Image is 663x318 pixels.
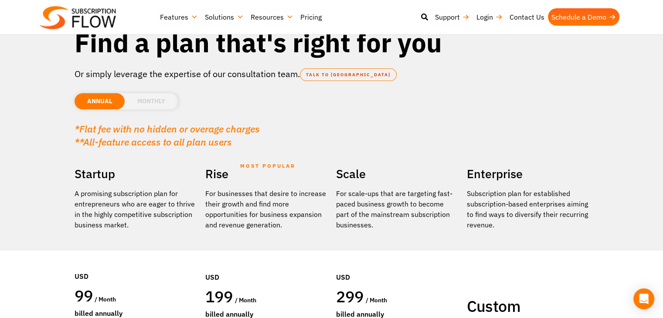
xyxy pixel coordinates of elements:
[300,68,397,81] a: TALK TO [GEOGRAPHIC_DATA]
[432,8,473,26] a: Support
[467,188,589,230] p: Subscription plan for established subscription-based enterprises aiming to find ways to diversify...
[201,8,247,26] a: Solutions
[75,164,197,184] h2: Startup
[467,164,589,184] h2: Enterprise
[205,286,233,307] span: 199
[75,188,197,230] p: A promising subscription plan for entrepreneurs who are eager to thrive in the highly competitive...
[75,285,93,306] span: 99
[336,188,458,230] div: For scale-ups that are targeting fast-paced business growth to become part of the mainstream subs...
[633,288,654,309] div: Open Intercom Messenger
[235,296,256,304] span: / month
[506,8,548,26] a: Contact Us
[336,246,458,287] div: USD
[75,122,260,135] em: *Flat fee with no hidden or overage charges
[473,8,506,26] a: Login
[75,245,197,286] div: USD
[156,8,201,26] a: Features
[75,26,589,59] h1: Find a plan that's right for you
[240,156,296,176] span: MOST POPULAR
[336,164,458,184] h2: Scale
[205,188,327,230] div: For businesses that desire to increase their growth and find more opportunities for business expa...
[75,135,232,148] em: **All-feature access to all plan users
[366,296,387,304] span: / month
[205,246,327,287] div: USD
[467,296,520,316] span: Custom
[247,8,297,26] a: Resources
[40,6,116,29] img: Subscriptionflow
[205,164,327,184] h2: Rise
[125,93,178,109] li: MONTHLY
[336,286,364,307] span: 299
[75,93,125,109] li: ANNUAL
[548,8,619,26] a: Schedule a Demo
[95,295,116,303] span: / month
[297,8,325,26] a: Pricing
[75,68,589,81] p: Or simply leverage the expertise of our consultation team.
